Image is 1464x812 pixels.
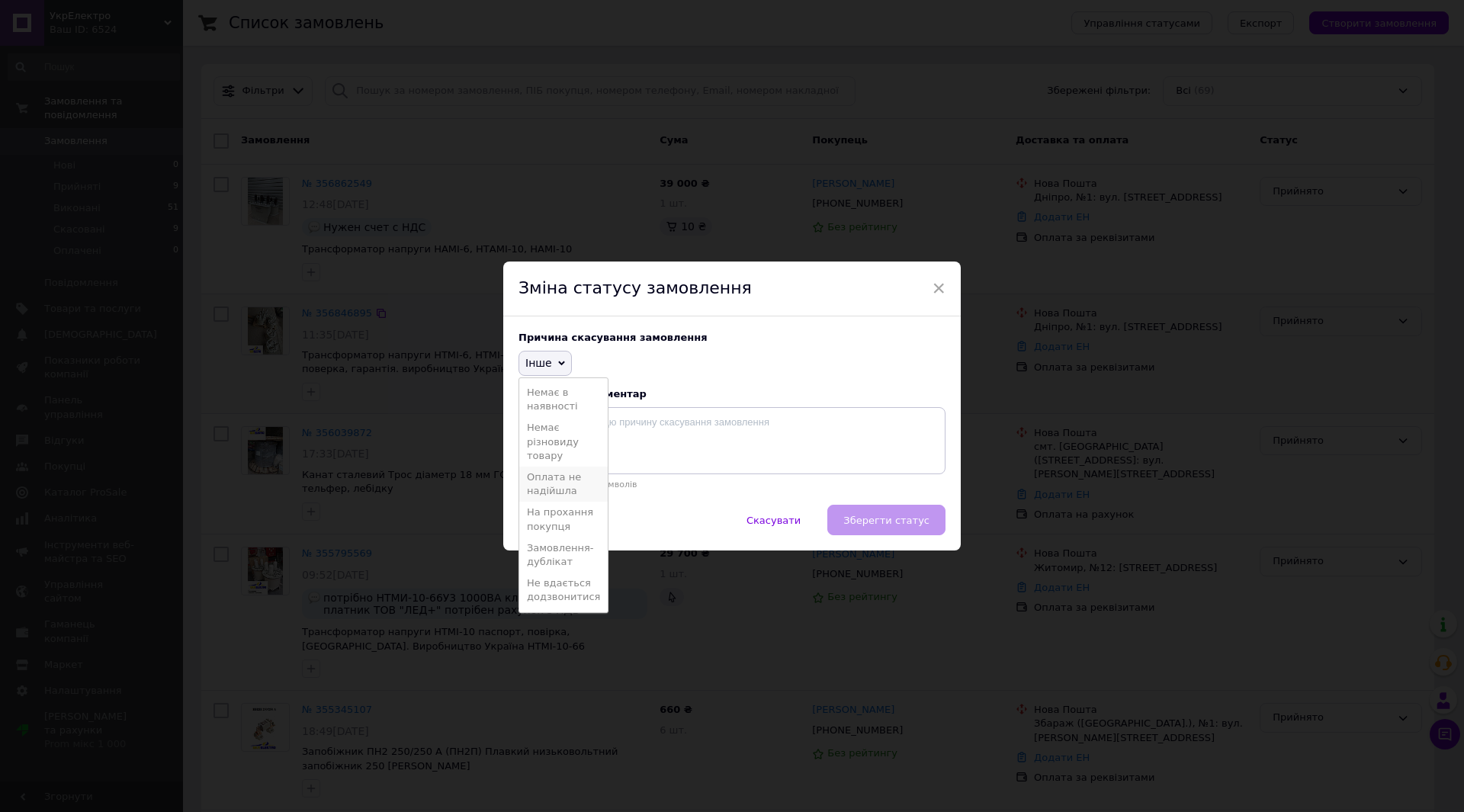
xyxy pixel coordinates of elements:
li: Немає різновиду товару [519,417,608,467]
div: Причина скасування замовлення [518,332,945,343]
li: Замовлення-дублікат [519,538,608,573]
div: Зміна статусу замовлення [503,262,961,316]
li: Немає в наявності [519,382,608,417]
li: Не вдається додзвонитися [519,573,608,608]
span: Скасувати [746,515,801,526]
li: Оплата не надійшла [519,467,608,502]
span: × [932,275,945,301]
button: Скасувати [730,505,817,535]
div: Додатковий коментар [518,388,945,400]
span: Інше [525,357,552,369]
p: Залишилось: 250 символів [518,480,945,489]
li: На прохання покупця [519,502,608,537]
